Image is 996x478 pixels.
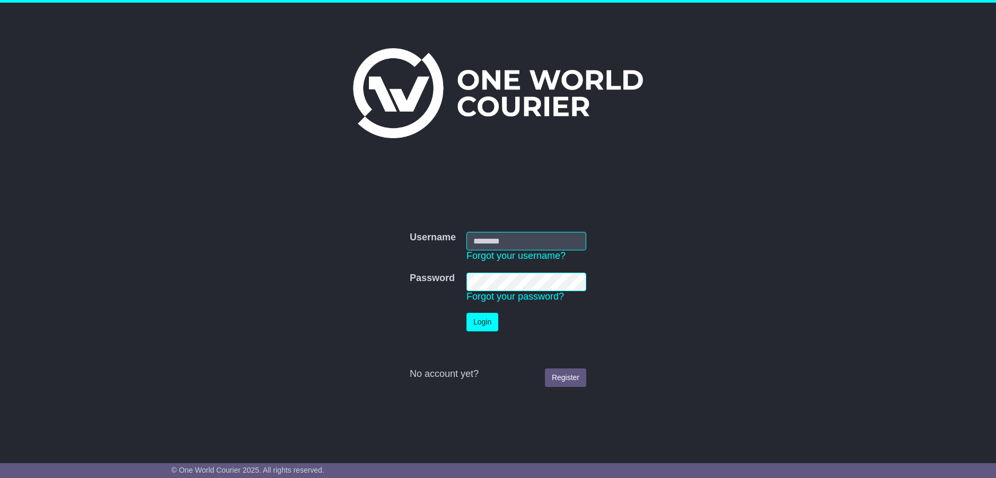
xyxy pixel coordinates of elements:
div: No account yet? [410,368,586,380]
a: Forgot your password? [466,291,564,302]
span: © One World Courier 2025. All rights reserved. [171,466,324,474]
label: Password [410,273,455,284]
a: Register [545,368,586,387]
button: Login [466,313,498,331]
label: Username [410,232,456,243]
a: Forgot your username? [466,250,566,261]
img: One World [353,48,642,138]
